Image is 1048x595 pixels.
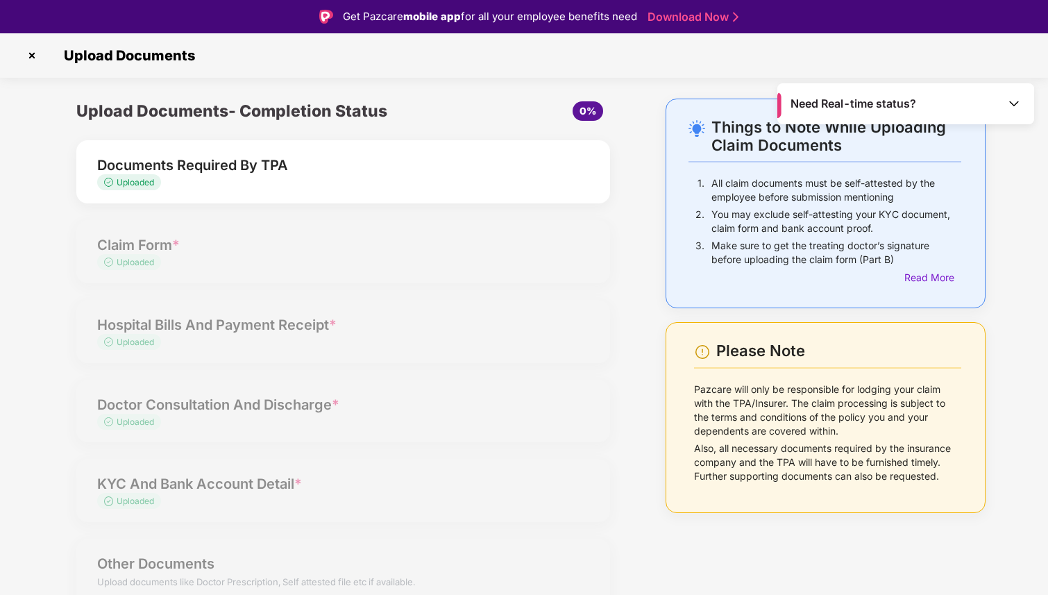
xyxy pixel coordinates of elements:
[904,270,961,285] div: Read More
[694,442,961,483] p: Also, all necessary documents required by the insurance company and the TPA will have to be furni...
[21,44,43,67] img: svg+xml;base64,PHN2ZyBpZD0iQ3Jvc3MtMzJ4MzIiIHhtbG5zPSJodHRwOi8vd3d3LnczLm9yZy8yMDAwL3N2ZyIgd2lkdG...
[711,118,961,154] div: Things to Note While Uploading Claim Documents
[711,239,961,267] p: Make sure to get the treating doctor’s signature before uploading the claim form (Part B)
[711,176,961,204] p: All claim documents must be self-attested by the employee before submission mentioning
[648,10,734,24] a: Download Now
[50,47,202,64] span: Upload Documents
[104,178,117,187] img: svg+xml;base64,PHN2ZyB4bWxucz0iaHR0cDovL3d3dy53My5vcmcvMjAwMC9zdmciIHdpZHRoPSIxMy4zMzMiIGhlaWdodD...
[711,208,961,235] p: You may exclude self-attesting your KYC document, claim form and bank account proof.
[117,177,154,187] span: Uploaded
[791,97,916,111] span: Need Real-time status?
[694,344,711,360] img: svg+xml;base64,PHN2ZyBpZD0iV2FybmluZ18tXzI0eDI0IiBkYXRhLW5hbWU9Ildhcm5pbmcgLSAyNHgyNCIgeG1sbnM9Im...
[716,342,961,360] div: Please Note
[97,154,548,176] div: Documents Required By TPA
[76,99,432,124] div: Upload Documents- Completion Status
[733,10,738,24] img: Stroke
[695,239,704,267] p: 3.
[695,208,704,235] p: 2.
[580,105,596,117] span: 0%
[698,176,704,204] p: 1.
[343,8,637,25] div: Get Pazcare for all your employee benefits need
[694,383,961,438] p: Pazcare will only be responsible for lodging your claim with the TPA/Insurer. The claim processin...
[1007,97,1021,110] img: Toggle Icon
[688,120,705,137] img: svg+xml;base64,PHN2ZyB4bWxucz0iaHR0cDovL3d3dy53My5vcmcvMjAwMC9zdmciIHdpZHRoPSIyNC4wOTMiIGhlaWdodD...
[403,10,461,23] strong: mobile app
[319,10,333,24] img: Logo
